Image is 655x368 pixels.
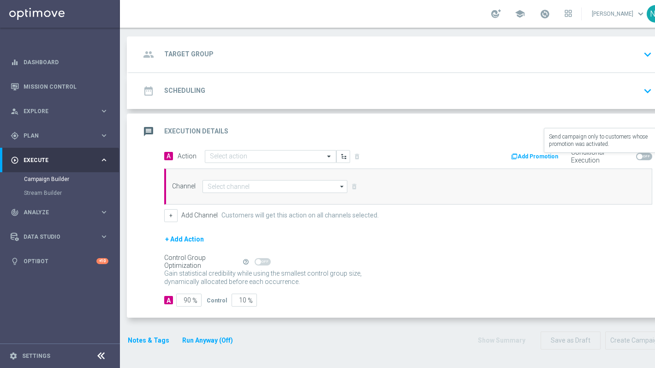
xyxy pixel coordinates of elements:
div: +10 [96,258,108,264]
div: Execute [11,156,100,164]
div: Send campaign only to customers whose promotion was activated. [549,133,654,148]
label: Customers will get this action on all channels selected. [221,211,379,219]
div: Plan [11,132,100,140]
i: track_changes [11,208,19,217]
label: Channel [172,182,196,190]
span: Plan [24,133,100,139]
span: school [515,9,525,19]
span: % [192,297,197,305]
i: settings [9,352,18,360]
button: Run Anyway (Off) [181,335,234,346]
i: keyboard_arrow_down [641,84,655,98]
div: A [164,296,173,304]
h2: Scheduling [164,86,205,95]
button: equalizer Dashboard [10,59,109,66]
span: Execute [24,157,100,163]
div: Data Studio [11,233,100,241]
a: Stream Builder [24,189,96,197]
i: arrow_drop_down [338,181,347,193]
div: Analyze [11,208,100,217]
button: lightbulb Optibot +10 [10,258,109,265]
div: Control [207,296,227,304]
a: Mission Control [24,74,108,99]
button: play_circle_outline Execute keyboard_arrow_right [10,157,109,164]
div: Optibot [11,249,108,273]
input: Select channel [202,180,347,193]
button: Notes & Tags [127,335,170,346]
i: keyboard_arrow_up [641,125,655,139]
i: equalizer [11,58,19,66]
i: keyboard_arrow_right [100,107,108,115]
span: A [164,152,173,160]
h2: Execution Details [164,127,228,136]
a: [PERSON_NAME]keyboard_arrow_down [591,7,647,21]
h2: Target Group [164,50,214,59]
button: track_changes Analyze keyboard_arrow_right [10,209,109,216]
div: Dashboard [11,50,108,74]
i: help_outline [243,259,249,265]
button: Save as Draft [541,332,601,350]
i: play_circle_outline [11,156,19,164]
button: Add Promotion [510,151,561,162]
a: Dashboard [24,50,108,74]
i: person_search [11,107,19,115]
i: message [140,123,157,140]
div: Mission Control [11,74,108,99]
i: keyboard_arrow_right [100,131,108,140]
span: % [248,297,253,305]
i: keyboard_arrow_right [100,232,108,241]
label: Conditional Execution [571,149,632,164]
i: keyboard_arrow_right [100,156,108,164]
i: lightbulb [11,257,19,265]
button: person_search Explore keyboard_arrow_right [10,108,109,115]
div: Control Group Optimization [164,254,242,270]
button: + [164,209,178,222]
div: Campaign Builder [24,172,119,186]
i: date_range [140,83,157,99]
i: gps_fixed [11,132,19,140]
span: Analyze [24,210,100,215]
a: Settings [22,353,50,359]
button: gps_fixed Plan keyboard_arrow_right [10,132,109,139]
div: Stream Builder [24,186,119,200]
i: keyboard_arrow_right [100,208,108,217]
span: keyboard_arrow_down [636,9,646,19]
button: Data Studio keyboard_arrow_right [10,233,109,241]
i: keyboard_arrow_down [641,48,655,61]
span: Data Studio [24,234,100,240]
i: group [140,46,157,63]
button: Mission Control [10,83,109,90]
button: + Add Action [164,234,205,245]
label: Action [178,152,196,160]
span: Explore [24,109,100,114]
a: Campaign Builder [24,175,96,183]
label: Add Channel [181,211,218,219]
div: Explore [11,107,100,115]
button: help_outline [242,257,255,267]
a: Optibot [24,249,96,273]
